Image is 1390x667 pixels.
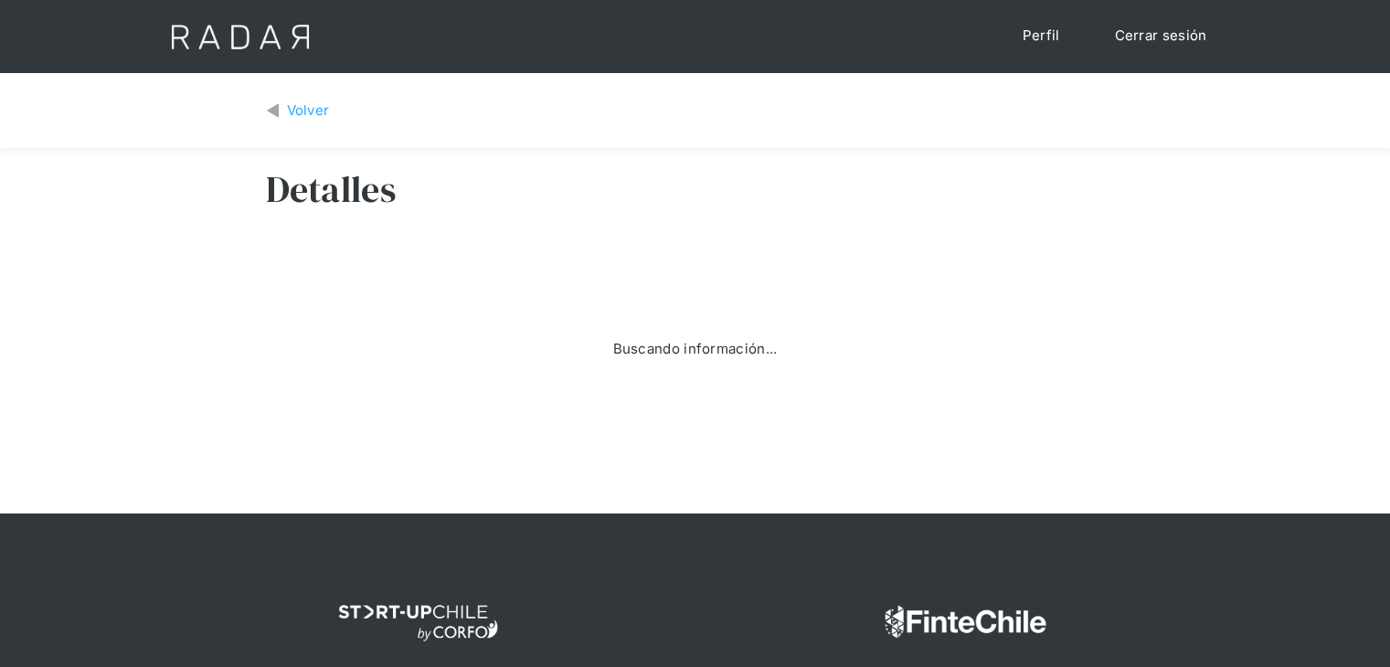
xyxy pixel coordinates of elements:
a: Volver [266,101,330,122]
a: Perfil [1004,18,1078,54]
h3: Detalles [266,166,396,212]
div: Volver [287,101,330,122]
a: Cerrar sesión [1097,18,1226,54]
div: Buscando información... [613,339,778,360]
